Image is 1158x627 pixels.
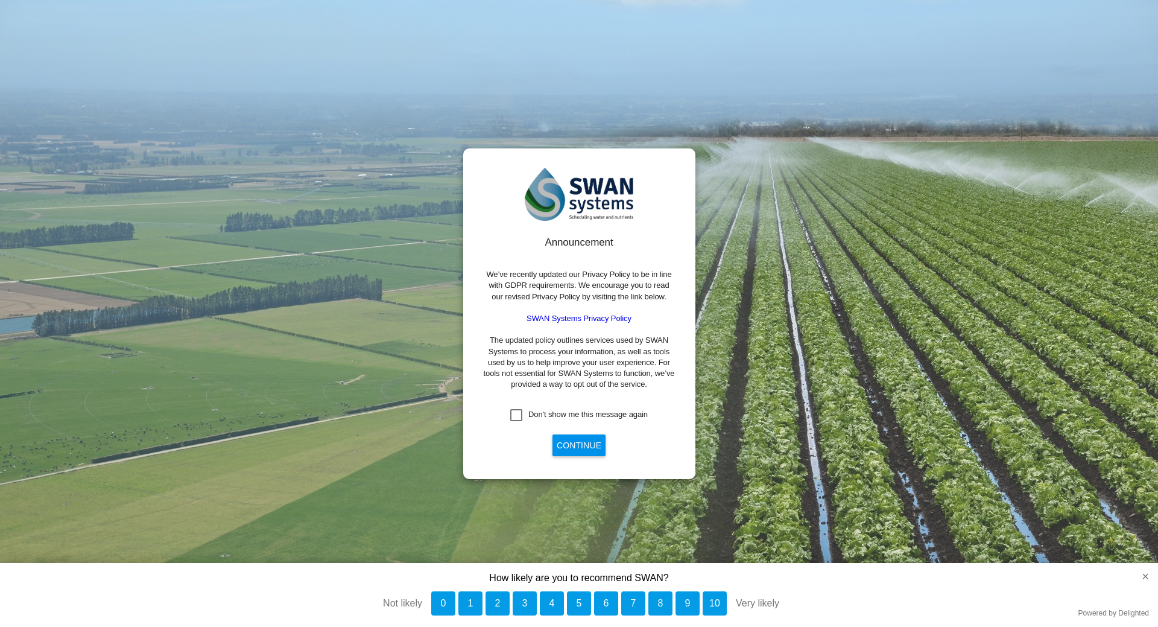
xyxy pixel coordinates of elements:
[513,591,537,616] button: 3
[486,591,510,616] button: 2
[1122,563,1158,590] button: close survey
[510,409,648,421] md-checkbox: Don't show me this message again
[567,591,591,616] button: 5
[594,591,618,616] button: 6
[736,591,887,616] div: Very likely
[527,314,631,323] a: SWAN Systems Privacy Policy
[621,591,645,616] button: 7
[528,409,648,420] div: Don't show me this message again
[552,434,606,456] button: Continue
[648,591,672,616] button: 8
[482,235,676,250] div: Announcement
[431,591,455,616] button: 0, Not likely
[484,336,675,389] span: The updated policy outlines services used by SWAN Systems to process your information, as well as...
[540,591,564,616] button: 4
[486,270,671,301] span: We’ve recently updated our Privacy Policy to be in line with GDPR requirements. We encourage you ...
[525,168,633,221] img: SWAN-Landscape-Logo-Colour.png
[675,591,700,616] button: 9
[703,591,727,616] button: 10, Very likely
[271,591,422,616] div: Not likely
[458,591,482,616] button: 1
